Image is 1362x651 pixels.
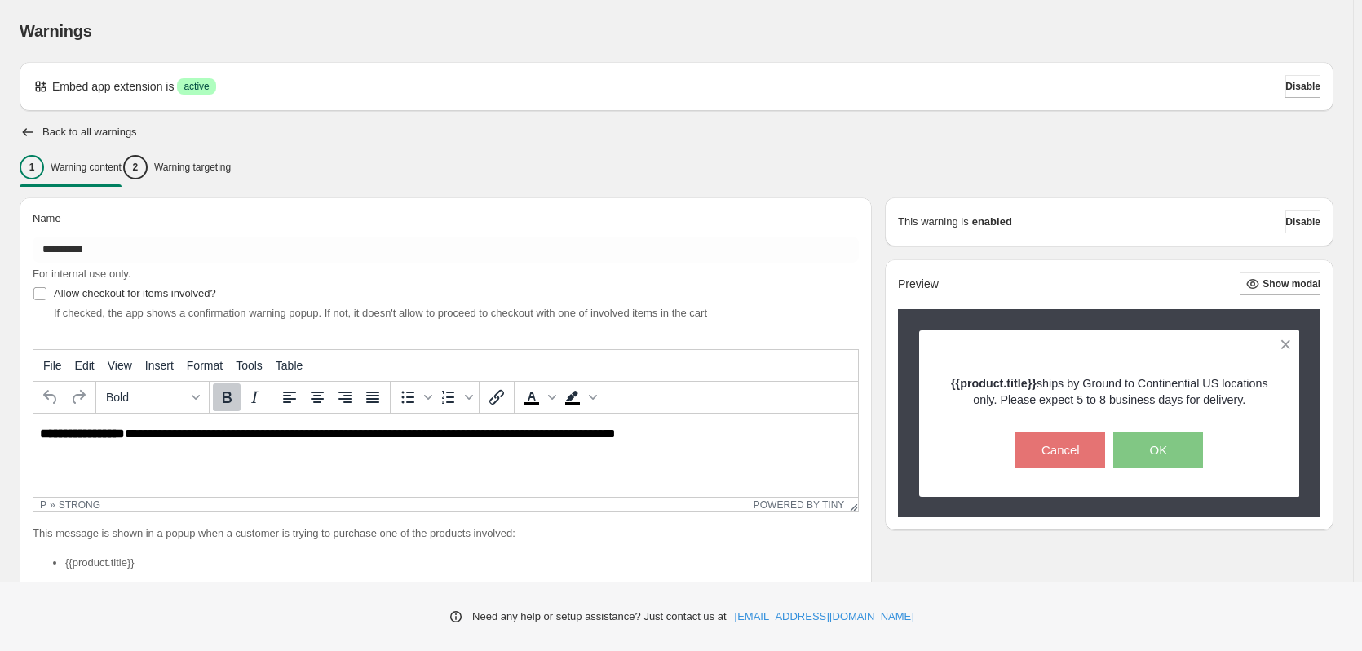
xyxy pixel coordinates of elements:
button: Show modal [1240,272,1320,295]
span: Tools [236,359,263,372]
button: Align left [276,383,303,411]
span: Insert [145,359,174,372]
span: Disable [1285,215,1320,228]
div: Bullet list [394,383,435,411]
button: Align right [331,383,359,411]
p: Warning content [51,161,122,174]
div: strong [59,499,100,511]
span: Allow checkout for items involved? [54,287,216,299]
button: 1Warning content [20,150,122,184]
span: For internal use only. [33,268,130,280]
p: This message is shown in a popup when a customer is trying to purchase one of the products involved: [33,525,859,542]
button: Formats [99,383,206,411]
div: 2 [123,155,148,179]
a: Powered by Tiny [754,499,845,511]
button: Disable [1285,210,1320,233]
div: p [40,499,46,511]
span: Format [187,359,223,372]
h2: Preview [898,277,939,291]
h2: Back to all warnings [42,126,137,139]
div: Text color [518,383,559,411]
p: ships by Ground to Continential US locations only. Please expect 5 to 8 business days for delivery. [948,375,1271,408]
button: Undo [37,383,64,411]
button: 2Warning targeting [123,150,231,184]
div: Resize [844,498,858,511]
span: File [43,359,62,372]
a: [EMAIL_ADDRESS][DOMAIN_NAME] [735,609,914,625]
span: Show modal [1263,277,1320,290]
button: OK [1113,432,1203,468]
span: View [108,359,132,372]
iframe: Rich Text Area [33,414,858,497]
button: Bold [213,383,241,411]
div: Background color [559,383,599,411]
strong: enabled [972,214,1012,230]
strong: {{product.title}} [951,377,1037,390]
button: Disable [1285,75,1320,98]
li: {{product.title}} [65,555,859,571]
span: Edit [75,359,95,372]
p: This warning is [898,214,969,230]
button: Italic [241,383,268,411]
span: Name [33,212,61,224]
div: 1 [20,155,44,179]
button: Justify [359,383,387,411]
button: Redo [64,383,92,411]
span: Disable [1285,80,1320,93]
button: Insert/edit link [483,383,511,411]
button: Align center [303,383,331,411]
div: » [50,499,55,511]
span: active [184,80,209,93]
span: If checked, the app shows a confirmation warning popup. If not, it doesn't allow to proceed to ch... [54,307,707,319]
div: Numbered list [435,383,475,411]
p: Warning targeting [154,161,231,174]
span: Bold [106,391,186,404]
button: Cancel [1015,432,1105,468]
p: Embed app extension is [52,78,174,95]
span: Table [276,359,303,372]
span: Warnings [20,22,92,40]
